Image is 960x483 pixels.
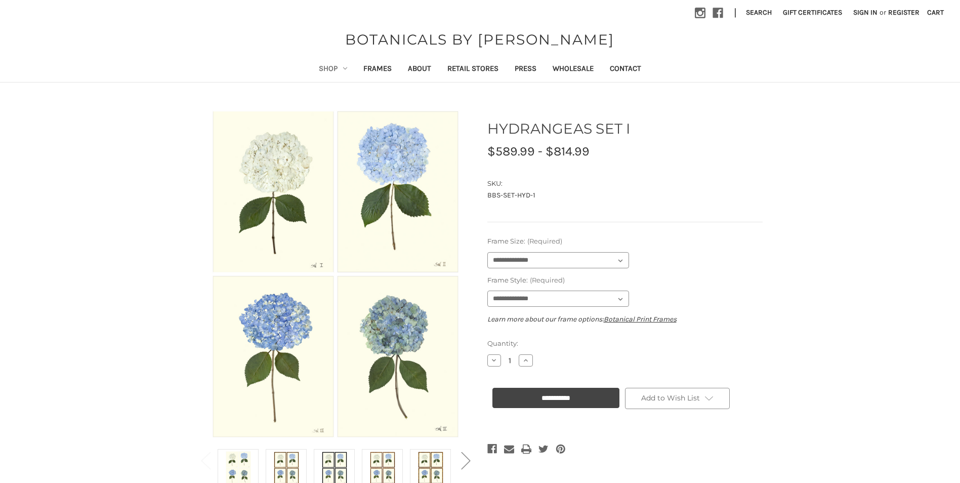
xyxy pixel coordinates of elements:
a: BOTANICALS BY [PERSON_NAME] [340,29,619,50]
dt: SKU: [487,179,760,189]
img: Unframed [209,107,462,441]
label: Frame Size: [487,236,763,247]
a: About [400,57,439,82]
label: Quantity: [487,339,763,349]
small: (Required) [527,237,562,245]
a: Print [521,442,531,456]
button: Go to slide 2 of 2 [455,445,476,475]
a: Shop [311,57,355,82]
li: | [730,5,740,21]
button: Go to slide 2 of 2 [195,445,216,475]
a: Press [507,57,545,82]
p: Learn more about our frame options: [487,314,763,325]
span: Cart [927,8,944,17]
a: Contact [602,57,649,82]
small: (Required) [530,276,565,284]
span: or [879,7,887,18]
h1: HYDRANGEAS SET I [487,118,763,139]
a: Wholesale [545,57,602,82]
a: Botanical Print Frames [604,315,677,324]
dd: BBS-SET-HYD-1 [487,190,763,200]
span: $589.99 - $814.99 [487,144,590,158]
span: Add to Wish List [641,393,700,402]
label: Frame Style: [487,275,763,286]
a: Frames [355,57,400,82]
a: Retail Stores [439,57,507,82]
a: Add to Wish List [625,388,730,409]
